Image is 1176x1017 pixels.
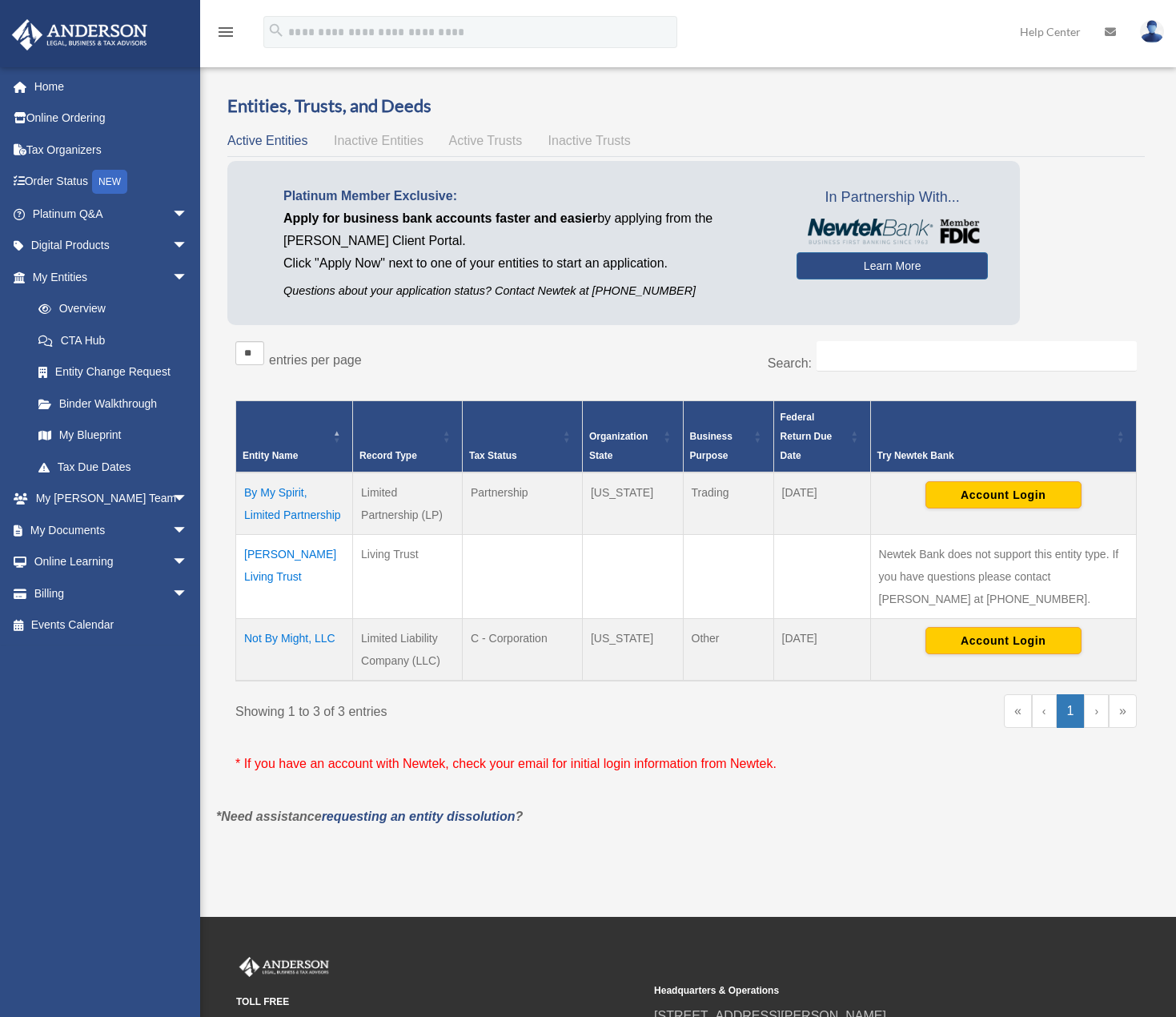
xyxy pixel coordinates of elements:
td: Limited Liability Company (LLC) [353,618,463,681]
a: Entity Change Request [22,356,204,388]
em: *Need assistance ? [216,810,523,823]
span: arrow_drop_down [172,261,204,294]
td: Living Trust [353,534,463,618]
a: CTA Hub [22,324,204,356]
p: * If you have an account with Newtek, check your email for initial login information from Newtek. [235,753,1137,775]
a: Next [1084,694,1109,728]
th: Federal Return Due Date: Activate to sort [773,400,870,472]
td: Trading [683,472,773,535]
th: Record Type: Activate to sort [353,400,463,472]
td: Other [683,618,773,681]
a: My Blueprint [22,420,204,452]
a: Digital Productsarrow_drop_down [11,230,212,262]
a: Learn More [797,252,988,279]
img: User Pic [1140,20,1164,43]
span: Business Purpose [690,431,732,461]
span: arrow_drop_down [172,546,204,579]
span: Tax Status [469,450,517,461]
td: [US_STATE] [582,618,683,681]
a: Tax Due Dates [22,451,204,483]
img: Anderson Advisors Platinum Portal [7,19,152,50]
a: Order StatusNEW [11,166,212,199]
p: by applying from the [PERSON_NAME] Client Portal. [283,207,773,252]
span: Entity Name [243,450,298,461]
td: [DATE] [773,472,870,535]
p: Questions about your application status? Contact Newtek at [PHONE_NUMBER] [283,281,773,301]
label: Search: [768,356,812,370]
td: [PERSON_NAME] Living Trust [236,534,353,618]
small: TOLL FREE [236,994,643,1011]
div: Showing 1 to 3 of 3 entries [235,694,674,723]
i: search [267,22,285,39]
a: Account Login [925,487,1082,500]
td: Limited Partnership (LP) [353,472,463,535]
h3: Entities, Trusts, and Deeds [227,94,1145,119]
span: Active Trusts [449,134,523,147]
span: Organization State [589,431,648,461]
img: Anderson Advisors Platinum Portal [236,957,332,978]
label: entries per page [269,353,362,367]
div: Try Newtek Bank [877,446,1112,465]
a: Billingarrow_drop_down [11,577,212,609]
p: Platinum Member Exclusive: [283,185,773,207]
td: [US_STATE] [582,472,683,535]
a: First [1004,694,1032,728]
th: Organization State: Activate to sort [582,400,683,472]
th: Tax Status: Activate to sort [462,400,582,472]
a: menu [216,28,235,42]
th: Entity Name: Activate to invert sorting [236,400,353,472]
a: Last [1109,694,1137,728]
a: Events Calendar [11,609,212,641]
span: arrow_drop_down [172,483,204,516]
button: Account Login [925,481,1082,508]
span: arrow_drop_down [172,577,204,610]
span: Apply for business bank accounts faster and easier [283,211,597,225]
span: arrow_drop_down [172,514,204,547]
span: In Partnership With... [797,185,988,211]
a: Platinum Q&Aarrow_drop_down [11,198,212,230]
a: Tax Organizers [11,134,212,166]
a: requesting an entity dissolution [322,810,516,823]
a: Home [11,70,212,103]
a: My Entitiesarrow_drop_down [11,261,204,293]
a: Account Login [925,633,1082,645]
a: Overview [22,293,196,325]
p: Click "Apply Now" next to one of your entities to start an application. [283,252,773,275]
span: Inactive Entities [334,134,423,147]
span: Federal Return Due Date [781,412,833,461]
td: C - Corporation [462,618,582,681]
span: Inactive Trusts [548,134,631,147]
div: NEW [92,170,127,194]
button: Account Login [925,627,1082,654]
a: My [PERSON_NAME] Teamarrow_drop_down [11,483,212,515]
th: Try Newtek Bank : Activate to sort [870,400,1136,472]
a: 1 [1057,694,1085,728]
a: Online Learningarrow_drop_down [11,546,212,578]
a: Binder Walkthrough [22,388,204,420]
td: By My Spirit, Limited Partnership [236,472,353,535]
span: arrow_drop_down [172,230,204,263]
span: arrow_drop_down [172,198,204,231]
span: Active Entities [227,134,307,147]
span: Record Type [359,450,417,461]
a: My Documentsarrow_drop_down [11,514,212,546]
td: Partnership [462,472,582,535]
a: Previous [1032,694,1057,728]
td: Not By Might, LLC [236,618,353,681]
a: Online Ordering [11,103,212,135]
th: Business Purpose: Activate to sort [683,400,773,472]
td: [DATE] [773,618,870,681]
img: NewtekBankLogoSM.png [805,219,980,244]
small: Headquarters & Operations [654,983,1061,999]
i: menu [216,22,235,42]
td: Newtek Bank does not support this entity type. If you have questions please contact [PERSON_NAME]... [870,534,1136,618]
